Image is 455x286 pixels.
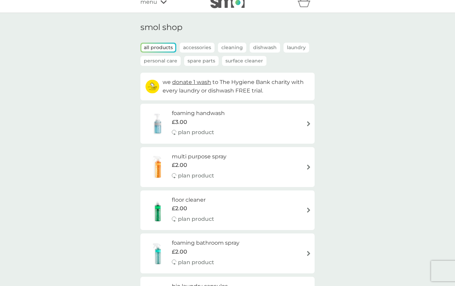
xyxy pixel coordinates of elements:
[222,56,266,66] button: Surface Cleaner
[306,121,311,126] img: arrow right
[172,239,239,247] h6: foaming bathroom spray
[172,247,187,256] span: £2.00
[172,118,187,127] span: £3.00
[250,43,280,53] button: Dishwash
[180,43,215,53] button: Accessories
[172,109,225,118] h6: foaming handwash
[178,171,214,180] p: plan product
[140,56,181,66] button: Personal Care
[144,155,172,179] img: multi purpose spray
[144,242,172,266] img: foaming bathroom spray
[172,152,226,161] h6: multi purpose spray
[172,196,214,204] h6: floor cleaner
[163,78,309,95] p: we to The Hygiene Bank charity with every laundry or dishwash FREE trial.
[144,112,172,135] img: foaming handwash
[284,43,309,53] button: Laundry
[306,251,311,256] img: arrow right
[178,128,214,137] p: plan product
[218,43,246,53] button: Cleaning
[178,258,214,267] p: plan product
[172,204,187,213] span: £2.00
[178,215,214,224] p: plan product
[172,79,211,85] span: donate 1 wash
[144,198,172,222] img: floor cleaner
[140,23,315,32] h1: smol shop
[184,56,219,66] button: Spare Parts
[141,44,175,52] button: all products
[306,208,311,213] img: arrow right
[172,161,187,170] span: £2.00
[306,165,311,170] img: arrow right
